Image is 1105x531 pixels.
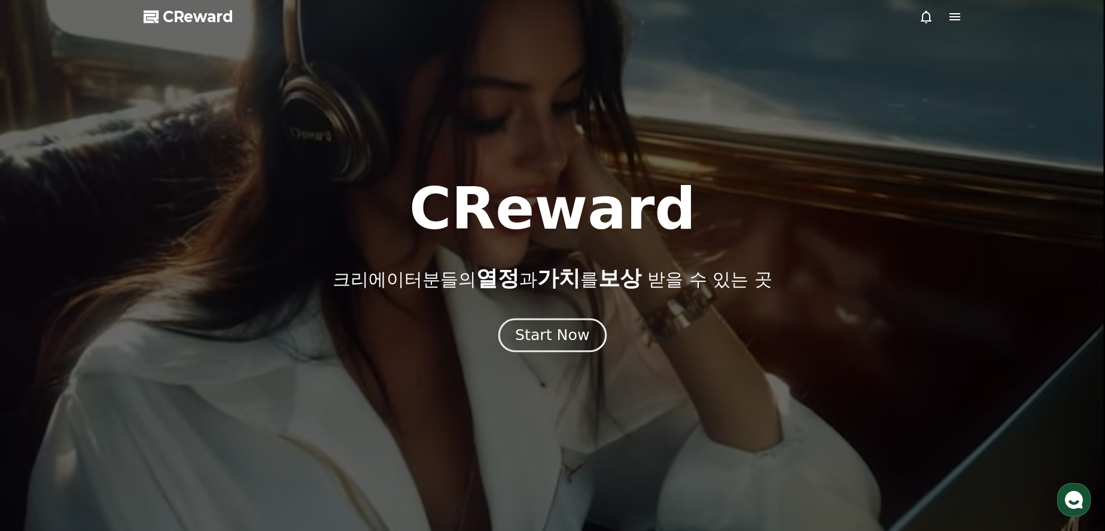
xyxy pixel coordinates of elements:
[157,96,206,107] span: 운영시간 보기
[515,325,589,345] div: Start Now
[4,380,79,409] a: 홈
[498,318,607,352] button: Start Now
[92,184,128,196] span: 문의하기
[14,90,84,109] h1: CReward
[109,398,124,408] span: 대화
[537,266,580,290] span: 가치
[38,398,45,407] span: 홈
[154,380,230,409] a: 설정
[17,176,217,205] a: 문의하기
[63,210,78,224] img: tmp-654571557
[83,212,182,221] span: 몇 분 내 답변 받으실 수 있어요
[501,331,604,342] a: Start Now
[103,244,123,251] b: 채널톡
[51,210,66,224] img: tmp-1049645209
[14,122,219,169] a: CReward안녕하세요 크리워드입니다.문의사항을 남겨주세요 :)
[163,7,233,26] span: CReward
[144,7,233,26] a: CReward
[44,138,195,150] div: 안녕하세요 크리워드입니다.
[152,95,219,109] button: 운영시간 보기
[333,266,772,290] p: 크리에이터분들의 과 를 받을 수 있는 곳
[409,180,696,238] h1: CReward
[91,243,142,253] a: 채널톡이용중
[476,266,519,290] span: 열정
[185,398,199,407] span: 설정
[44,150,195,162] div: 문의사항을 남겨주세요 :)
[598,266,641,290] span: 보상
[79,380,154,409] a: 대화
[103,244,142,251] span: 이용중
[44,127,219,138] div: CReward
